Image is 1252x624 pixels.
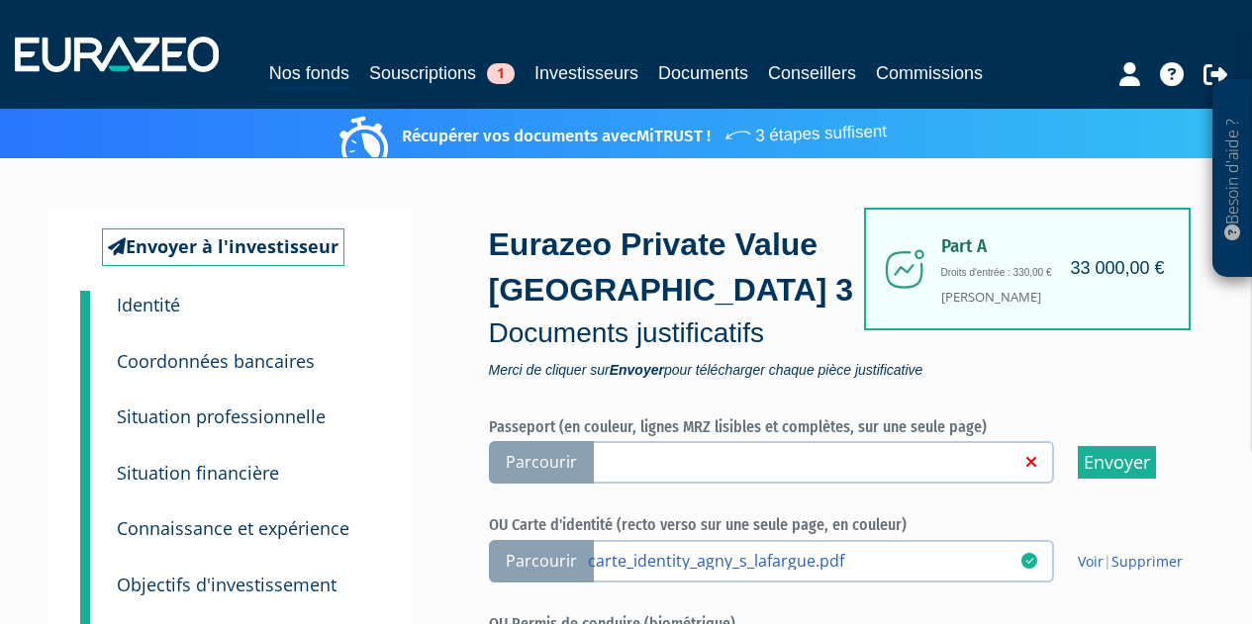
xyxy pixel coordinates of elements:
[588,550,1040,570] a: carte_identity_agny_s_lafargue.pdf
[1078,552,1104,571] a: Voir
[117,349,315,373] small: Coordonnées bancaires
[636,126,711,146] a: MiTRUST !
[489,540,594,582] span: Parcourir
[80,376,90,437] a: 3
[269,59,349,90] a: Nos fonds
[1078,446,1156,479] input: Envoyer
[80,544,90,605] a: 6
[369,59,515,87] a: Souscriptions1
[768,59,856,87] a: Conseillers
[610,362,664,378] strong: Envoyer
[489,418,1196,436] h6: Passeport (en couleur, lignes MRZ lisibles et complètes, sur une seule page)
[1111,552,1183,571] a: Supprimer
[722,109,887,149] span: 3 étapes suffisent
[344,114,887,148] p: Récupérer vos documents avec
[80,488,90,549] a: 5
[80,320,90,382] a: 2
[534,59,638,87] a: Investisseurs
[1078,552,1183,572] span: |
[117,404,326,428] small: Situation professionnelle
[102,228,344,266] a: Envoyer à l'investisseur
[658,59,748,87] a: Documents
[489,363,948,377] span: Merci de cliquer sur pour télécharger chaque pièce justificative
[489,516,1196,534] h6: OU Carte d'identité (recto verso sur une seule page, en couleur)
[80,432,90,493] a: 4
[487,63,515,84] span: 1
[1021,553,1037,569] i: 19/08/2025 14:15
[489,441,594,484] span: Parcourir
[117,461,279,485] small: Situation financière
[117,516,349,540] small: Connaissance et expérience
[489,313,948,353] p: Documents justificatifs
[80,291,90,330] a: 1
[1221,90,1244,268] p: Besoin d'aide ?
[117,293,180,316] small: Identité
[489,223,948,376] div: Eurazeo Private Value [GEOGRAPHIC_DATA] 3
[15,37,219,72] img: 1732889491-logotype_eurazeo_blanc_rvb.png
[876,59,983,87] a: Commissions
[117,573,337,596] small: Objectifs d'investissement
